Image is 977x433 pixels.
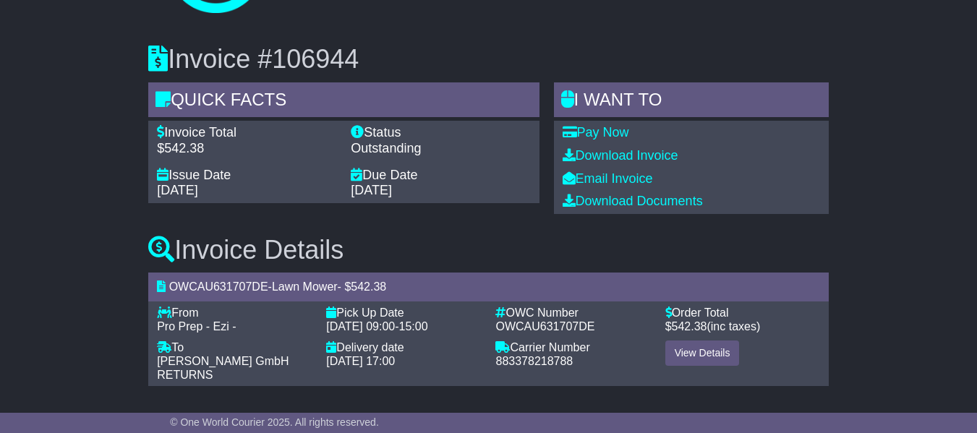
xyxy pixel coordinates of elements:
[563,125,629,140] a: Pay Now
[351,168,530,184] div: Due Date
[157,141,336,157] div: $542.38
[495,306,650,320] div: OWC Number
[563,148,678,163] a: Download Invoice
[326,355,395,367] span: [DATE] 17:00
[495,340,650,354] div: Carrier Number
[157,306,312,320] div: From
[148,45,829,74] h3: Invoice #106944
[351,125,530,141] div: Status
[495,320,594,333] span: OWCAU631707DE
[399,320,428,333] span: 15:00
[665,306,820,320] div: Order Total
[148,236,829,265] h3: Invoice Details
[157,320,236,333] span: Pro Prep - Ezi -
[554,82,829,121] div: I WANT to
[272,280,338,293] span: Lawn Mower
[326,306,481,320] div: Pick Up Date
[326,320,481,333] div: -
[672,320,707,333] span: 542.38
[351,280,386,293] span: 542.38
[563,194,703,208] a: Download Documents
[148,273,829,301] div: - - $
[326,320,395,333] span: [DATE] 09:00
[169,280,268,293] span: OWCAU631707DE
[351,141,530,157] div: Outstanding
[157,340,312,354] div: To
[157,168,336,184] div: Issue Date
[351,183,530,199] div: [DATE]
[157,355,289,381] span: [PERSON_NAME] GmbH RETURNS
[170,416,379,428] span: © One World Courier 2025. All rights reserved.
[157,183,336,199] div: [DATE]
[665,340,740,366] a: View Details
[157,125,336,141] div: Invoice Total
[326,340,481,354] div: Delivery date
[665,320,820,333] div: $ (inc taxes)
[495,355,573,367] span: 883378218788
[148,82,539,121] div: Quick Facts
[563,171,653,186] a: Email Invoice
